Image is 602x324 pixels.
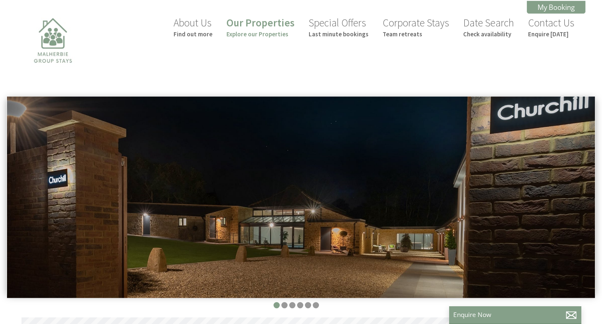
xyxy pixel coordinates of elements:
a: Corporate StaysTeam retreats [383,16,449,38]
a: Special OffersLast minute bookings [309,16,369,38]
a: Date SearchCheck availability [463,16,514,38]
img: Malherbie Group Stays [12,13,94,95]
small: Check availability [463,30,514,38]
small: Find out more [174,30,212,38]
small: Team retreats [383,30,449,38]
a: Contact UsEnquire [DATE] [528,16,574,38]
a: About UsFind out more [174,16,212,38]
p: Enquire Now [453,310,577,319]
small: Enquire [DATE] [528,30,574,38]
a: Our PropertiesExplore our Properties [226,16,295,38]
a: My Booking [527,1,585,14]
small: Last minute bookings [309,30,369,38]
small: Explore our Properties [226,30,295,38]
